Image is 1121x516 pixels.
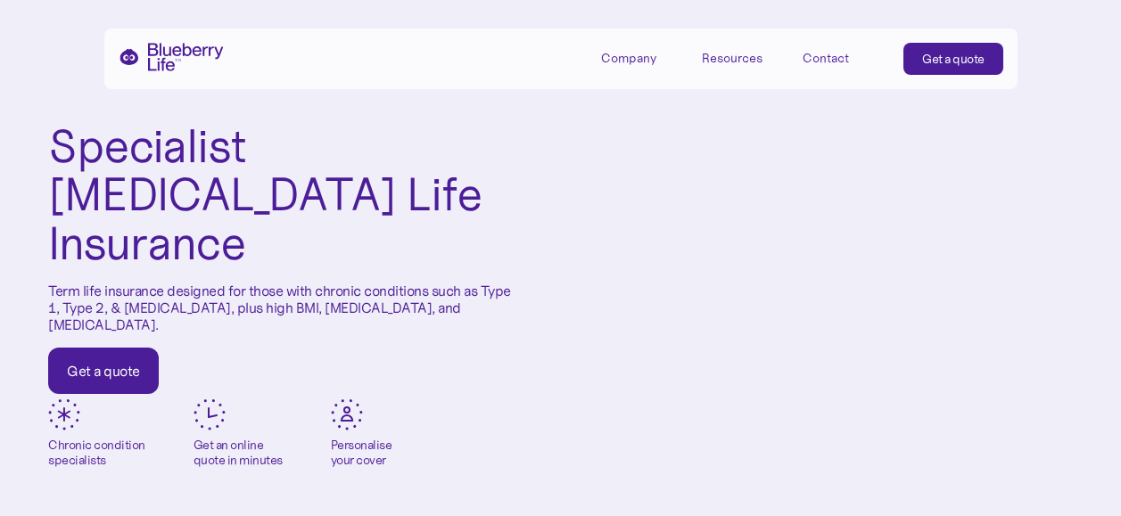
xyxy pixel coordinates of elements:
[803,51,849,66] div: Contact
[48,348,159,394] a: Get a quote
[601,51,656,66] div: Company
[331,438,392,468] div: Personalise your cover
[67,362,140,380] div: Get a quote
[194,438,283,468] div: Get an online quote in minutes
[48,122,513,268] h1: Specialist [MEDICAL_DATA] Life Insurance
[702,51,762,66] div: Resources
[119,43,224,71] a: home
[702,43,782,72] div: Resources
[601,43,681,72] div: Company
[48,438,145,468] div: Chronic condition specialists
[903,43,1003,75] a: Get a quote
[922,50,985,68] div: Get a quote
[48,283,513,334] p: Term life insurance designed for those with chronic conditions such as Type 1, Type 2, & [MEDICAL...
[803,43,883,72] a: Contact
